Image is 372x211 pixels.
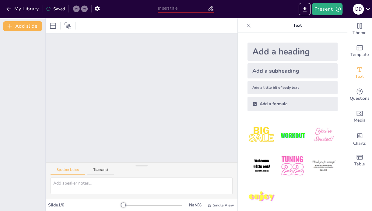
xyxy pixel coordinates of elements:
[64,22,72,29] span: Position
[247,183,276,211] img: 7.jpeg
[355,73,364,80] span: Text
[309,152,338,180] img: 6.jpeg
[347,40,372,62] div: Add ready made slides
[354,117,366,124] span: Media
[347,62,372,84] div: Add text boxes
[247,63,338,78] div: Add a subheading
[353,140,366,147] span: Charts
[347,84,372,106] div: Get real-time input from your audience
[309,121,338,149] img: 3.jpeg
[247,97,338,111] div: Add a formula
[350,51,369,58] span: Template
[247,43,338,61] div: Add a heading
[247,152,276,180] img: 4.jpeg
[353,3,364,15] button: D D
[353,4,364,15] div: D D
[48,202,123,208] div: Slide 1 / 0
[188,202,202,208] div: NaN %
[87,168,114,175] button: Transcript
[3,21,42,31] button: Add slide
[247,121,276,149] img: 1.jpeg
[278,121,307,149] img: 2.jpeg
[353,29,367,36] span: Theme
[312,3,342,15] button: Present
[354,161,365,168] span: Table
[347,106,372,128] div: Add images, graphics, shapes or video
[158,4,208,13] input: Insert title
[299,3,311,15] button: Export to PowerPoint
[350,95,370,102] span: Questions
[254,18,341,33] p: Text
[347,18,372,40] div: Change the overall theme
[347,150,372,171] div: Add a table
[48,21,58,31] div: Layout
[278,152,307,180] img: 5.jpeg
[5,4,41,14] button: My Library
[46,6,65,12] div: Saved
[247,81,338,94] div: Add a little bit of body text
[347,128,372,150] div: Add charts and graphs
[51,168,85,175] button: Speaker Notes
[213,203,234,208] span: Single View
